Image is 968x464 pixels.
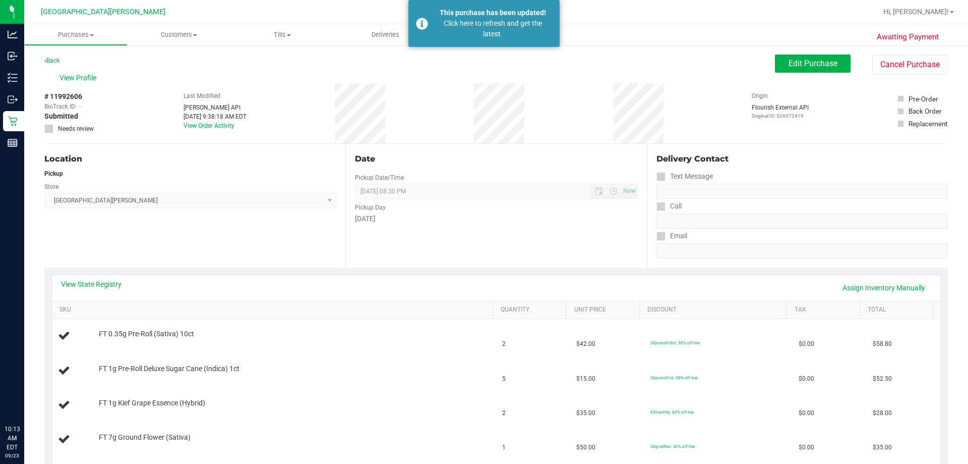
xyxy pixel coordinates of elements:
[883,8,949,16] span: Hi, [PERSON_NAME]!
[8,73,18,83] inline-svg: Inventory
[231,24,334,45] a: Tills
[128,24,231,45] a: Customers
[8,116,18,126] inline-svg: Retail
[231,30,334,39] span: Tills
[128,30,230,39] span: Customers
[99,433,191,442] span: FT 7g Ground Flower (Sativa)
[8,29,18,39] inline-svg: Analytics
[355,214,637,224] div: [DATE]
[184,122,234,129] a: View Order Activity
[99,329,194,339] span: FT 0.35g Pre-Roll (Sativa) 10ct
[656,184,948,199] input: Format: (999) 999-9999
[650,340,700,345] span: 30preroll10ct: 30% off line
[873,443,892,452] span: $35.00
[576,408,595,418] span: $35.00
[58,124,94,133] span: Needs review
[5,425,20,452] p: 10:13 AM EDT
[184,91,220,100] label: Last Modified
[909,94,938,104] div: Pre-Order
[184,103,247,112] div: [PERSON_NAME] API
[59,306,489,314] a: SKU
[44,170,63,177] strong: Pickup
[502,443,506,452] span: 1
[873,339,892,349] span: $58.80
[8,138,18,148] inline-svg: Reports
[576,339,595,349] span: $42.00
[799,408,814,418] span: $0.00
[873,408,892,418] span: $28.00
[877,31,939,43] span: Awaiting Payment
[44,102,77,111] span: BioTrack ID:
[574,306,636,314] a: Unit Price
[44,91,82,102] span: # 11992606
[61,279,122,289] a: View State Registry
[355,173,404,182] label: Pickup Date/Time
[434,18,552,39] div: Click here to refresh and get the latest.
[44,153,336,165] div: Location
[656,169,713,184] label: Text Message
[909,119,947,129] div: Replacement
[502,408,506,418] span: 2
[355,203,386,212] label: Pickup Day
[656,199,682,214] label: Call
[59,73,100,83] span: View Profile
[99,364,239,374] span: FT 1g Pre-Roll Deluxe Sugar Cane (Indica) 1ct
[355,153,637,165] div: Date
[434,8,552,18] div: This purchase has been updated!
[656,153,948,165] div: Delivery Contact
[334,24,437,45] a: Deliveries
[502,374,506,384] span: 5
[752,91,768,100] label: Origin
[789,59,837,68] span: Edit Purchase
[872,55,948,74] button: Cancel Purchase
[799,374,814,384] span: $0.00
[5,452,20,459] p: 09/23
[24,24,128,45] a: Purchases
[795,306,856,314] a: Tax
[656,214,948,229] input: Format: (999) 999-9999
[650,375,697,380] span: 30preroll1ct: 30% off line
[650,409,694,415] span: 60monthly: 60% off line
[79,102,81,111] span: -
[25,30,127,39] span: Purchases
[576,374,595,384] span: $15.00
[799,339,814,349] span: $0.00
[909,106,942,116] div: Back Order
[358,30,413,39] span: Deliveries
[44,57,59,64] a: Back
[650,444,695,449] span: 30grndflwr: 30% off line
[775,55,851,73] button: Edit Purchase
[873,374,892,384] span: $52.50
[647,306,782,314] a: Discount
[752,103,809,120] div: Flourish External API
[576,443,595,452] span: $50.00
[501,306,562,314] a: Quantity
[41,8,165,16] span: [GEOGRAPHIC_DATA][PERSON_NAME]
[752,112,809,120] p: Original ID: 326972419
[656,229,687,243] label: Email
[184,112,247,121] div: [DATE] 9:38:18 AM EDT
[502,339,506,349] span: 2
[799,443,814,452] span: $0.00
[8,94,18,105] inline-svg: Outbound
[99,398,205,408] span: FT 1g Kief Grape Essence (Hybrid)
[10,383,40,414] iframe: Resource center
[44,182,58,191] label: Store
[868,306,929,314] a: Total
[836,279,932,296] a: Assign Inventory Manually
[8,51,18,61] inline-svg: Inbound
[44,111,78,122] span: Submitted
